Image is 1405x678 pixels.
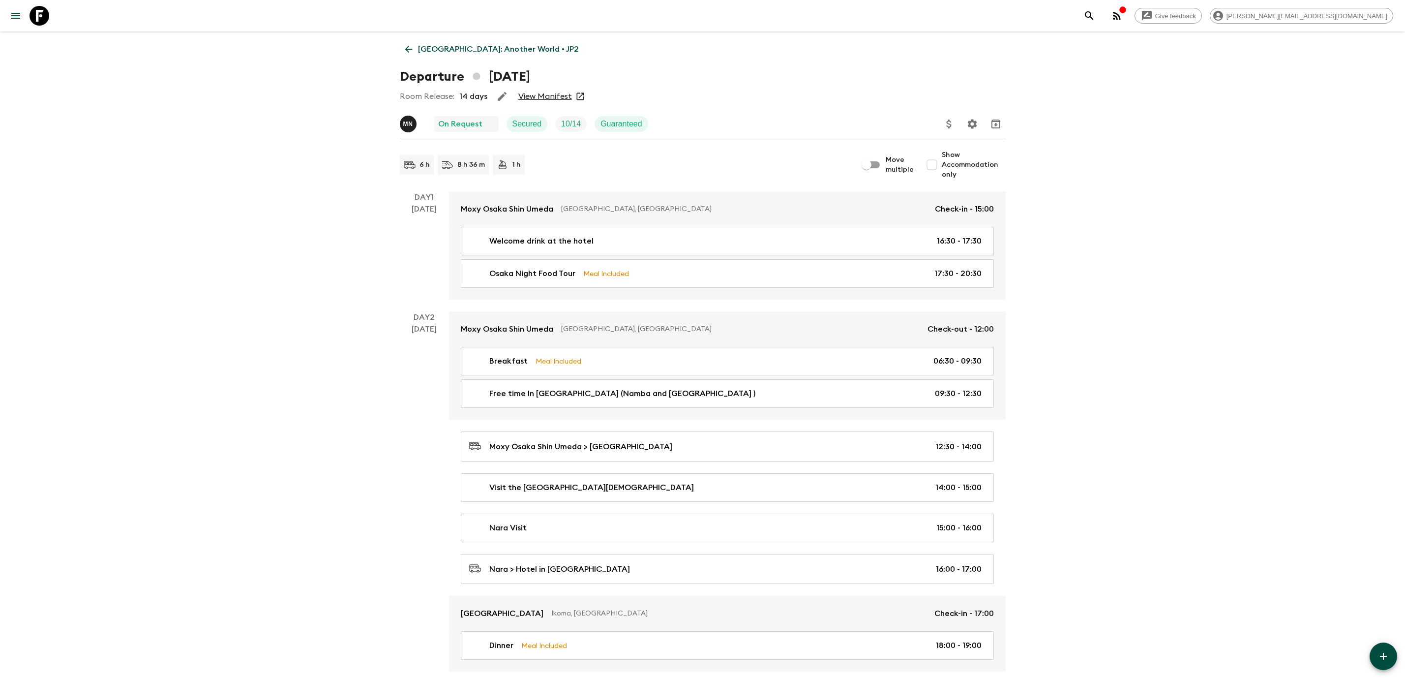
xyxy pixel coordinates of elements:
p: 14 days [459,91,487,102]
p: 12:30 - 14:00 [935,441,982,453]
a: Welcome drink at the hotel16:30 - 17:30 [461,227,994,255]
a: DinnerMeal Included18:00 - 19:00 [461,631,994,660]
p: Day 1 [400,191,449,203]
p: Day 2 [400,311,449,323]
a: Moxy Osaka Shin Umeda > [GEOGRAPHIC_DATA]12:30 - 14:00 [461,431,994,462]
p: 17:30 - 20:30 [934,268,982,279]
p: 10 / 14 [561,118,581,130]
span: [PERSON_NAME][EMAIL_ADDRESS][DOMAIN_NAME] [1221,12,1393,20]
button: MN [400,116,419,132]
span: Show Accommodation only [942,150,1006,180]
p: 15:00 - 16:00 [936,522,982,534]
button: Settings [962,114,982,134]
a: Nara > Hotel in [GEOGRAPHIC_DATA]16:00 - 17:00 [461,554,994,584]
span: Move multiple [886,155,914,175]
p: Moxy Osaka Shin Umeda [461,323,553,335]
p: 16:30 - 17:30 [937,235,982,247]
a: Give feedback [1135,8,1202,24]
p: Visit the [GEOGRAPHIC_DATA][DEMOGRAPHIC_DATA] [489,482,694,493]
p: [GEOGRAPHIC_DATA] [461,608,543,619]
span: Give feedback [1150,12,1201,20]
span: Maho Nagareda [400,119,419,126]
p: Meal Included [583,268,629,279]
p: 18:00 - 19:00 [936,640,982,651]
p: 1 h [512,160,521,170]
p: Guaranteed [600,118,642,130]
p: Ikoma, [GEOGRAPHIC_DATA] [551,609,927,618]
p: Nara > Hotel in [GEOGRAPHIC_DATA] [489,563,630,575]
p: Moxy Osaka Shin Umeda > [GEOGRAPHIC_DATA] [489,441,672,453]
p: 16:00 - 17:00 [936,563,982,575]
div: [DATE] [412,203,437,300]
p: 06:30 - 09:30 [933,355,982,367]
a: Visit the [GEOGRAPHIC_DATA][DEMOGRAPHIC_DATA]14:00 - 15:00 [461,473,994,502]
a: [GEOGRAPHIC_DATA]: Another World • JP2 [400,39,584,59]
p: 6 h [419,160,430,170]
p: Dinner [489,640,513,651]
button: menu [6,6,26,26]
p: 09:30 - 12:30 [935,388,982,400]
div: [DATE] [412,323,437,672]
h1: Departure [DATE] [400,67,530,87]
p: Moxy Osaka Shin Umeda [461,203,553,215]
p: Breakfast [489,355,528,367]
a: Moxy Osaka Shin Umeda[GEOGRAPHIC_DATA], [GEOGRAPHIC_DATA]Check-in - 15:00 [449,191,1006,227]
p: Meal Included [521,640,567,651]
p: [GEOGRAPHIC_DATA], [GEOGRAPHIC_DATA] [561,324,920,334]
div: Trip Fill [555,116,587,132]
button: Update Price, Early Bird Discount and Costs [939,114,959,134]
p: [GEOGRAPHIC_DATA]: Another World • JP2 [418,43,579,55]
p: Nara Visit [489,522,527,534]
a: Nara Visit15:00 - 16:00 [461,514,994,542]
p: Room Release: [400,91,454,102]
a: BreakfastMeal Included06:30 - 09:30 [461,347,994,375]
p: Check-in - 15:00 [935,203,994,215]
a: Free time In [GEOGRAPHIC_DATA] (Namba and [GEOGRAPHIC_DATA] )09:30 - 12:30 [461,379,994,408]
p: Welcome drink at the hotel [489,235,594,247]
p: [GEOGRAPHIC_DATA], [GEOGRAPHIC_DATA] [561,204,927,214]
div: [PERSON_NAME][EMAIL_ADDRESS][DOMAIN_NAME] [1210,8,1393,24]
p: 8 h 36 m [457,160,485,170]
p: Free time In [GEOGRAPHIC_DATA] (Namba and [GEOGRAPHIC_DATA] ) [489,388,755,400]
p: On Request [438,118,482,130]
p: Check-out - 12:00 [927,323,994,335]
p: 14:00 - 15:00 [935,482,982,493]
p: Check-in - 17:00 [934,608,994,619]
p: M N [403,120,413,128]
a: View Manifest [518,92,572,101]
button: search adventures [1079,6,1099,26]
p: Secured [512,118,542,130]
button: Archive (Completed, Cancelled or Unsynced Departures only) [986,114,1006,134]
a: Moxy Osaka Shin Umeda[GEOGRAPHIC_DATA], [GEOGRAPHIC_DATA]Check-out - 12:00 [449,311,1006,347]
a: Osaka Night Food TourMeal Included17:30 - 20:30 [461,259,994,288]
a: [GEOGRAPHIC_DATA]Ikoma, [GEOGRAPHIC_DATA]Check-in - 17:00 [449,596,1006,631]
p: Meal Included [536,356,581,367]
p: Osaka Night Food Tour [489,268,575,279]
div: Secured [507,116,548,132]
